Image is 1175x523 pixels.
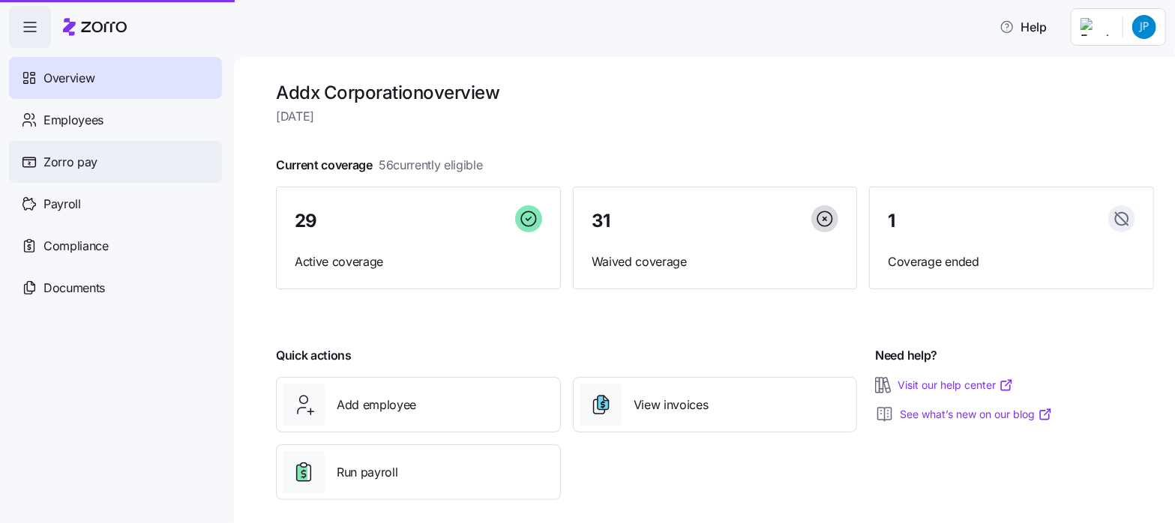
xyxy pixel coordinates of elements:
[9,225,222,267] a: Compliance
[592,253,839,271] span: Waived coverage
[898,378,1014,393] a: Visit our help center
[1132,15,1156,39] img: 4de1289c2919fdf7a84ae0ee27ab751b
[43,237,109,256] span: Compliance
[9,267,222,309] a: Documents
[9,141,222,183] a: Zorro pay
[337,463,397,482] span: Run payroll
[43,111,103,130] span: Employees
[43,195,81,214] span: Payroll
[988,12,1059,42] button: Help
[9,99,222,141] a: Employees
[43,279,105,297] span: Documents
[295,212,317,230] span: 29
[900,407,1053,422] a: See what’s new on our blog
[276,81,1154,104] h1: Addx Corporation overview
[592,212,610,230] span: 31
[888,253,1135,271] span: Coverage ended
[1000,18,1047,36] span: Help
[1081,18,1111,36] img: Employer logo
[276,346,352,365] span: Quick actions
[379,156,483,175] span: 56 currently eligible
[888,212,895,230] span: 1
[295,253,542,271] span: Active coverage
[9,183,222,225] a: Payroll
[9,57,222,99] a: Overview
[43,153,97,172] span: Zorro pay
[875,346,937,365] span: Need help?
[634,396,709,414] span: View invoices
[276,156,483,175] span: Current coverage
[337,396,416,414] span: Add employee
[276,107,1154,126] span: [DATE]
[43,69,94,88] span: Overview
